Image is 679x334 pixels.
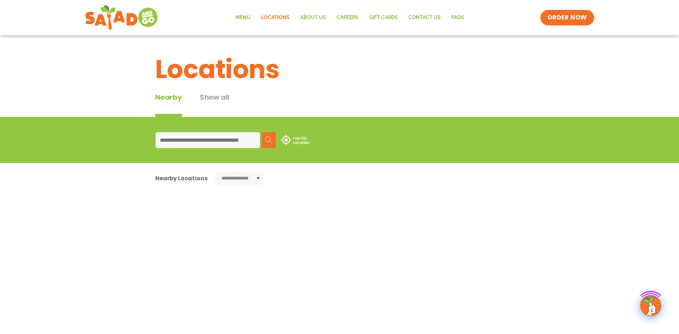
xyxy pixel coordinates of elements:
a: Menu [230,10,256,26]
img: search.svg [265,136,272,143]
a: Locations [256,10,295,26]
a: GIFT CARDS [364,10,403,26]
div: Nearby [155,92,182,117]
nav: Menu [230,10,469,26]
a: About Us [295,10,331,26]
span: ORDER NOW [547,13,587,22]
div: Nearby Locations [155,174,207,183]
div: Tabbed content [155,92,247,117]
a: Contact Us [403,10,446,26]
a: FAQs [446,10,469,26]
img: use-location.svg [281,135,309,145]
h1: Locations [155,50,524,88]
a: Careers [331,10,364,26]
img: new-SAG-logo-768×292 [85,4,159,32]
a: ORDER NOW [540,10,594,25]
button: Show all [200,92,230,117]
